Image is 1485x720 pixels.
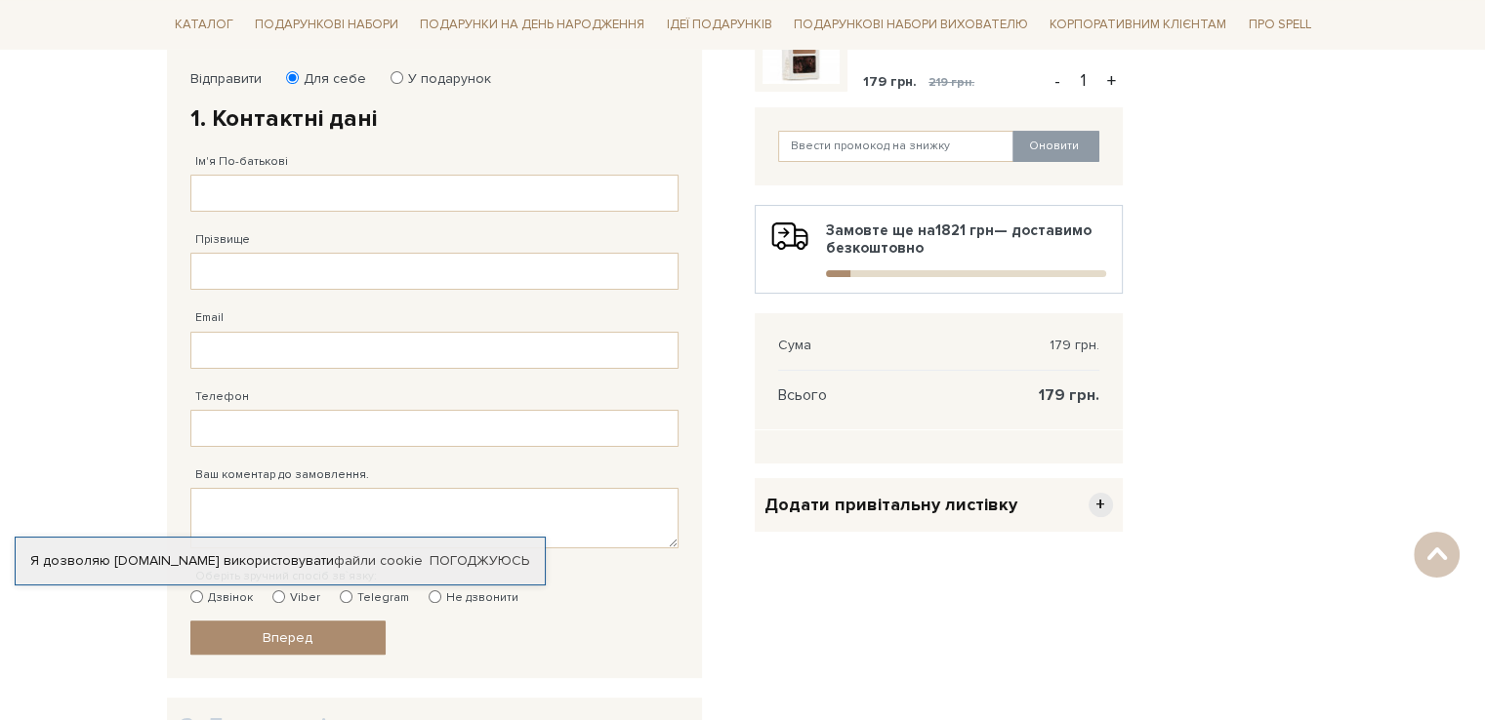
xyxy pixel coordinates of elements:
span: + [1089,493,1113,517]
a: файли cookie [334,552,423,569]
label: Дзвінок [190,589,253,607]
a: Каталог [167,10,241,40]
button: - [1048,66,1067,96]
div: Я дозволяю [DOMAIN_NAME] використовувати [16,552,545,570]
a: Корпоративним клієнтам [1042,8,1234,41]
label: Email [195,309,224,327]
label: Відправити [190,70,262,88]
span: Сума [778,337,811,354]
span: 179 грн. [1050,337,1099,354]
input: Не дзвонити [429,590,441,603]
span: 179 грн. [863,73,917,90]
input: Viber [272,590,285,603]
label: Viber [272,589,320,607]
a: Погоджуюсь [430,552,529,570]
a: Про Spell [1240,10,1318,40]
span: Всього [778,386,827,404]
span: Вперед [263,629,312,646]
b: 1821 грн [935,221,994,239]
label: Не дзвонити [429,589,518,607]
button: Оновити [1012,131,1099,162]
a: Ідеї подарунків [658,10,779,40]
a: Подарункові набори [247,10,406,40]
label: Для себе [291,70,366,88]
span: Додати привітальну листівку [764,494,1017,516]
label: Ваш коментар до замовлення. [195,466,369,484]
h2: 1. Контактні дані [190,103,679,134]
input: У подарунок [391,71,403,84]
label: Ім'я По-батькові [195,153,288,171]
span: 219 грн. [928,75,974,90]
a: Подарункові набори вихователю [786,8,1036,41]
label: Прізвище [195,231,250,249]
input: Ввести промокод на знижку [778,131,1014,162]
div: Замовте ще на — доставимо безкоштовно [771,221,1106,277]
button: + [1100,66,1123,96]
input: Telegram [340,590,352,603]
label: Telegram [340,589,409,607]
label: У подарунок [395,70,491,88]
a: Подарунки на День народження [412,10,652,40]
input: Дзвінок [190,590,203,603]
label: Телефон [195,388,249,406]
input: Для себе [286,71,299,84]
span: 179 грн. [1039,386,1099,404]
